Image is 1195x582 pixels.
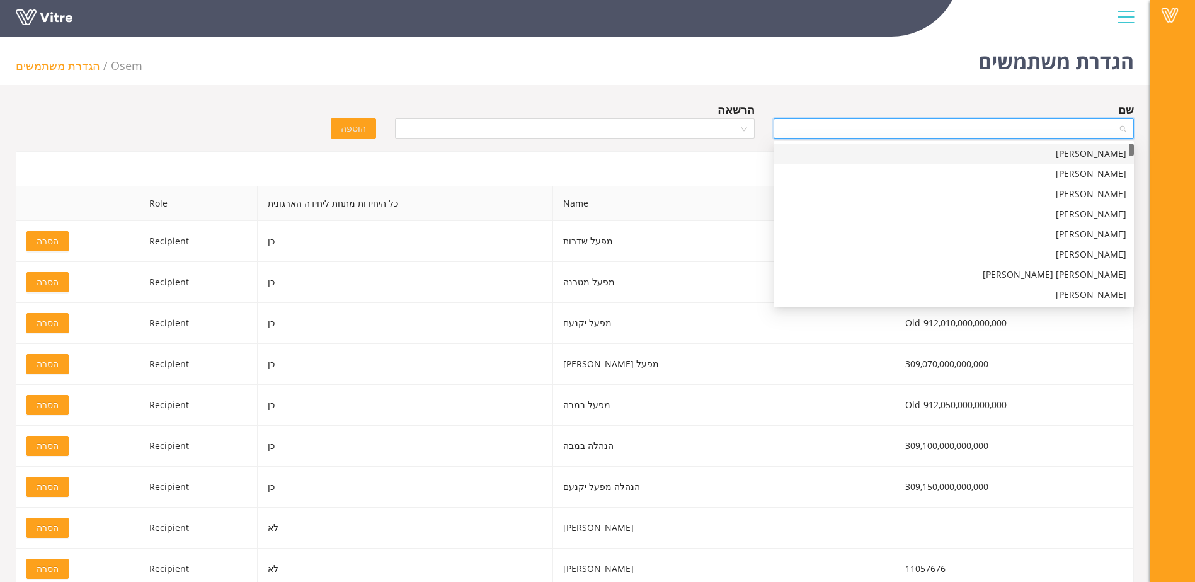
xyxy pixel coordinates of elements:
td: מפעל יקנעם [553,303,895,344]
span: 912,050,000,000,000-Old [905,399,1007,411]
div: [PERSON_NAME] [781,288,1126,302]
span: Recipient [149,235,189,247]
span: הסרה [37,275,59,289]
td: מפעל מטרנה [553,262,895,303]
h1: הגדרת משתמשים [978,31,1134,85]
li: הגדרת משתמשים [16,57,111,74]
button: הסרה [26,272,69,292]
span: הסרה [37,234,59,248]
div: אריאל מרק [774,244,1134,265]
button: הסרה [26,436,69,456]
td: כן [258,467,553,508]
div: משתמשי טפסים [16,151,1134,186]
span: הסרה [37,480,59,494]
td: כן [258,262,553,303]
span: הסרה [37,398,59,412]
div: דאס אלבון [774,285,1134,305]
span: 912,010,000,000,000-Old [905,317,1007,329]
div: גטה גדי קינדה [774,265,1134,285]
span: Recipient [149,481,189,493]
span: הסרה [37,562,59,576]
div: הרשאה [718,101,755,118]
td: לא [258,508,553,549]
div: יורי גומובסקי [774,144,1134,164]
span: Recipient [149,440,189,452]
span: Recipient [149,522,189,533]
span: 402 [111,58,142,73]
div: [PERSON_NAME] [781,167,1126,181]
div: [PERSON_NAME] [781,227,1126,241]
span: 11057676 [905,562,946,574]
td: מפעל [PERSON_NAME] [553,344,895,385]
button: הסרה [26,395,69,415]
span: הסרה [37,521,59,535]
button: הוספה [331,118,376,139]
span: 309,150,000,000,000 [905,481,988,493]
td: [PERSON_NAME] [553,508,895,549]
div: איינאו מנגיסטו [774,184,1134,204]
span: Name [553,186,895,220]
th: Role [139,186,258,221]
button: הסרה [26,354,69,374]
span: Recipient [149,399,189,411]
div: [PERSON_NAME] [781,207,1126,221]
button: הסרה [26,313,69,333]
th: כל היחידות מתחת ליחידה הארגונית [258,186,553,221]
div: יניב חזן [774,164,1134,184]
td: הנהלה במבה [553,426,895,467]
td: כן [258,344,553,385]
span: Recipient [149,276,189,288]
div: שם [1118,101,1134,118]
td: מפעל שדרות [553,221,895,262]
span: הסרה [37,439,59,453]
td: כן [258,385,553,426]
span: הסרה [37,357,59,371]
span: Recipient [149,358,189,370]
div: [PERSON_NAME] [781,147,1126,161]
div: אבי מרקו [774,204,1134,224]
button: הסרה [26,559,69,579]
div: גנדיי ליברמן [774,224,1134,244]
td: כן [258,303,553,344]
td: כן [258,426,553,467]
button: הסרה [26,518,69,538]
td: מפעל במבה [553,385,895,426]
td: כן [258,221,553,262]
span: הסרה [37,316,59,330]
span: Recipient [149,562,189,574]
div: [PERSON_NAME] [781,248,1126,261]
span: 309,100,000,000,000 [905,440,988,452]
button: הסרה [26,231,69,251]
button: הסרה [26,477,69,497]
div: [PERSON_NAME] [781,187,1126,201]
div: [PERSON_NAME] [PERSON_NAME] [781,268,1126,282]
span: Recipient [149,317,189,329]
span: 309,070,000,000,000 [905,358,988,370]
td: הנהלה מפעל יקנעם [553,467,895,508]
